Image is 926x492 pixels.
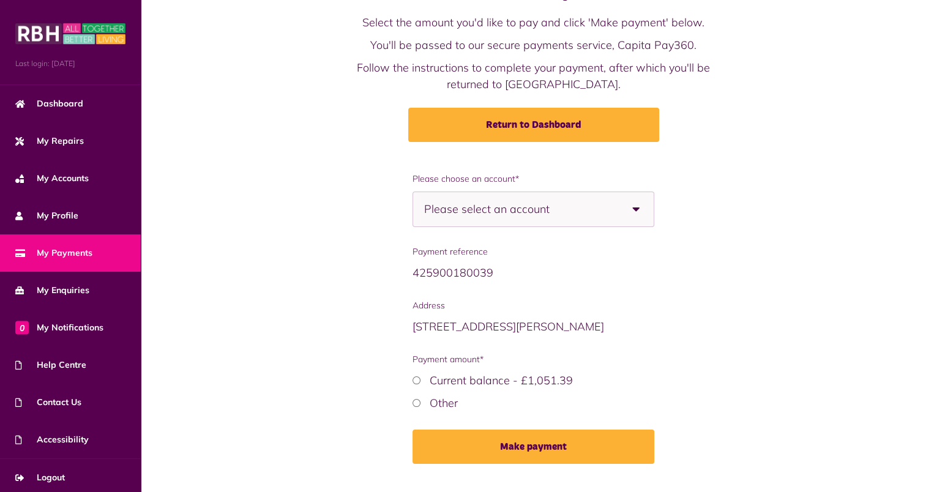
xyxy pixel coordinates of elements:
[413,299,654,312] span: Address
[15,321,29,334] span: 0
[15,284,89,297] span: My Enquiries
[413,430,654,464] button: Make payment
[430,396,458,410] label: Other
[413,266,493,280] span: 425900180039
[15,321,103,334] span: My Notifications
[15,359,86,371] span: Help Centre
[413,353,654,366] span: Payment amount*
[15,135,84,147] span: My Repairs
[349,14,718,31] p: Select the amount you'd like to pay and click 'Make payment' below.
[413,319,604,334] span: [STREET_ADDRESS][PERSON_NAME]
[349,59,718,92] p: Follow the instructions to complete your payment, after which you'll be returned to [GEOGRAPHIC_D...
[413,173,654,185] span: Please choose an account*
[430,373,573,387] label: Current balance - £1,051.39
[413,245,654,258] span: Payment reference
[408,108,659,142] a: Return to Dashboard
[15,21,125,46] img: MyRBH
[424,192,592,226] span: Please select an account
[349,37,718,53] p: You'll be passed to our secure payments service, Capita Pay360.
[15,209,78,222] span: My Profile
[15,396,81,409] span: Contact Us
[15,471,65,484] span: Logout
[15,58,125,69] span: Last login: [DATE]
[15,172,89,185] span: My Accounts
[15,97,83,110] span: Dashboard
[15,433,89,446] span: Accessibility
[15,247,92,259] span: My Payments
